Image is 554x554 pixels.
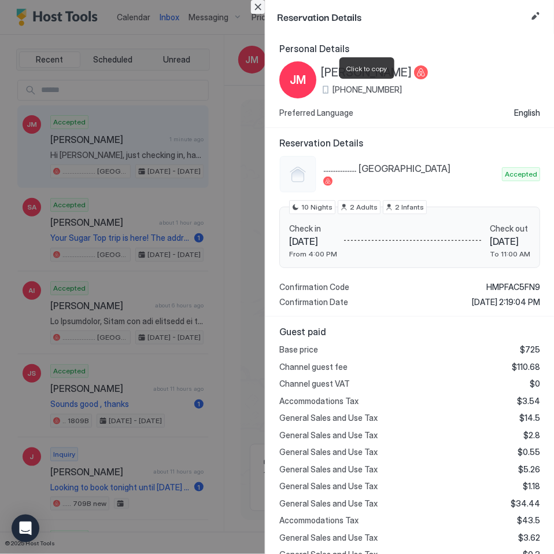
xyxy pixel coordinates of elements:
[472,297,540,307] span: [DATE] 2:19:04 PM
[518,533,540,543] span: $3.62
[289,250,337,258] span: From 4:00 PM
[333,85,402,95] span: [PHONE_NUMBER]
[279,533,378,543] span: General Sales and Use Tax
[279,464,378,475] span: General Sales and Use Tax
[517,515,540,526] span: $43.5
[279,515,359,526] span: Accommodations Tax
[301,202,333,212] span: 10 Nights
[514,108,540,118] span: English
[289,236,337,247] span: [DATE]
[279,498,378,509] span: General Sales and Use Tax
[511,498,540,509] span: $34.44
[321,65,412,80] span: [PERSON_NAME]
[517,396,540,406] span: $3.54
[486,282,540,292] span: HMPFAC5FN9
[490,236,530,247] span: [DATE]
[279,413,378,423] span: General Sales and Use Tax
[530,379,540,389] span: $0
[395,202,424,212] span: 2 Infants
[279,326,540,337] span: Guest paid
[323,163,497,174] span: ................... [GEOGRAPHIC_DATA]
[523,481,540,491] span: $1.18
[523,430,540,441] span: $2.8
[279,379,350,389] span: Channel guest VAT
[279,297,348,307] span: Confirmation Date
[279,447,378,457] span: General Sales and Use Tax
[520,344,540,355] span: $725
[512,362,540,372] span: $110.68
[505,169,537,179] span: Accepted
[529,9,542,23] button: Edit reservation
[279,137,540,149] span: Reservation Details
[350,202,378,212] span: 2 Adults
[290,71,306,89] span: JM
[518,447,540,457] span: $0.55
[279,396,359,406] span: Accommodations Tax
[277,9,526,24] span: Reservation Details
[279,430,378,441] span: General Sales and Use Tax
[490,223,530,234] span: Check out
[289,223,337,234] span: Check in
[518,464,540,475] span: $5.26
[12,515,39,542] div: Open Intercom Messenger
[279,108,353,118] span: Preferred Language
[279,362,348,372] span: Channel guest fee
[519,413,540,423] span: $14.5
[346,64,387,73] span: Click to copy
[279,43,540,54] span: Personal Details
[279,282,349,292] span: Confirmation Code
[279,481,378,491] span: General Sales and Use Tax
[490,250,530,258] span: To 11:00 AM
[279,344,318,355] span: Base price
